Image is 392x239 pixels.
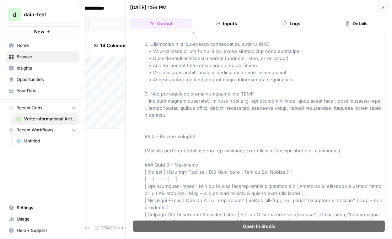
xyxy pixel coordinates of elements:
[13,10,16,19] span: d
[133,221,385,232] button: Open In Studio
[34,28,44,35] span: New
[195,18,257,29] button: Inputs
[130,4,167,11] div: [DATE] 1:56 PM
[16,105,42,111] span: Recent Grids
[326,18,388,29] button: Details
[243,223,275,230] span: Open In Studio
[6,51,79,63] a: Browse
[17,216,76,222] span: Usage
[6,40,79,51] a: Home
[17,88,76,94] span: Your Data
[6,103,79,113] button: Recent Grids
[6,74,79,85] a: Opportunities
[6,213,79,225] a: Usage
[6,26,79,37] button: New
[17,54,76,60] span: Browse
[13,135,79,147] a: Untitled
[16,127,53,133] span: Recent Workflows
[24,116,76,122] span: Write Informational Article
[6,63,79,74] a: Insights
[17,205,76,211] span: Settings
[6,225,79,236] button: Help + Support
[89,40,131,51] button: 14 Columns
[261,18,323,29] button: Logs
[6,6,79,23] button: Workspace: dain-test
[6,202,79,213] a: Settings
[13,113,79,125] a: Write Informational Article
[92,222,133,233] div: 7/14 Columns
[130,18,192,29] button: Output
[17,65,76,71] span: Insights
[24,138,76,144] span: Untitled
[17,76,76,83] span: Opportunities
[24,11,67,18] span: dain-test
[17,227,76,234] span: Help + Support
[6,85,79,97] a: Your Data
[6,125,79,135] button: Recent Workflows
[100,42,127,49] span: 14 Columns
[17,42,76,49] span: Home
